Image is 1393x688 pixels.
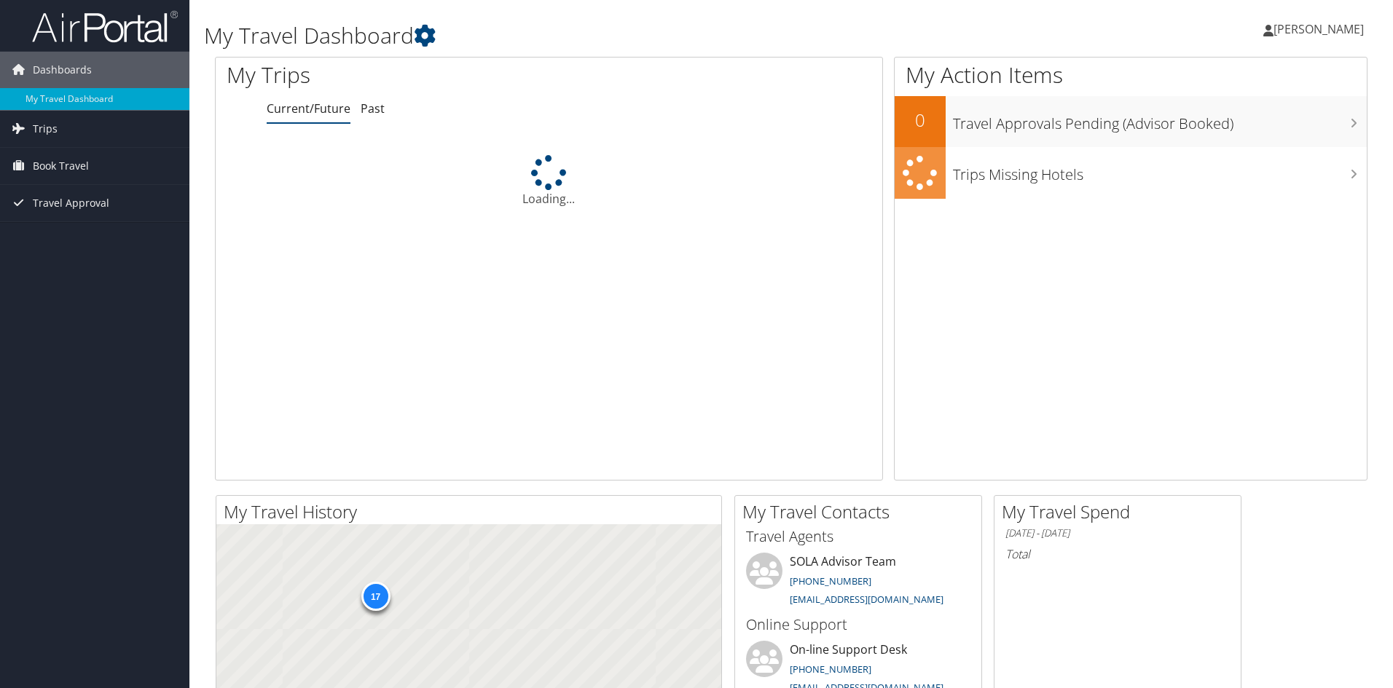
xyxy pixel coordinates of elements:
[746,614,970,635] h3: Online Support
[33,111,58,147] span: Trips
[895,60,1367,90] h1: My Action Items
[895,96,1367,147] a: 0Travel Approvals Pending (Advisor Booked)
[32,9,178,44] img: airportal-logo.png
[953,157,1367,185] h3: Trips Missing Hotels
[739,553,978,612] li: SOLA Advisor Team
[361,100,385,116] a: Past
[790,574,871,588] a: [PHONE_NUMBER]
[742,499,981,524] h2: My Travel Contacts
[33,52,92,88] span: Dashboards
[1005,526,1230,540] h6: [DATE] - [DATE]
[953,106,1367,134] h3: Travel Approvals Pending (Advisor Booked)
[790,663,871,676] a: [PHONE_NUMBER]
[790,593,943,606] a: [EMAIL_ADDRESS][DOMAIN_NAME]
[895,108,946,133] h2: 0
[746,526,970,547] h3: Travel Agents
[204,20,987,51] h1: My Travel Dashboard
[1005,546,1230,562] h6: Total
[361,582,390,611] div: 17
[216,155,882,207] div: Loading...
[895,147,1367,199] a: Trips Missing Hotels
[224,499,721,524] h2: My Travel History
[1002,499,1241,524] h2: My Travel Spend
[227,60,594,90] h1: My Trips
[33,148,89,184] span: Book Travel
[1263,7,1378,51] a: [PERSON_NAME]
[267,100,350,116] a: Current/Future
[1274,21,1364,37] span: [PERSON_NAME]
[33,185,109,221] span: Travel Approval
